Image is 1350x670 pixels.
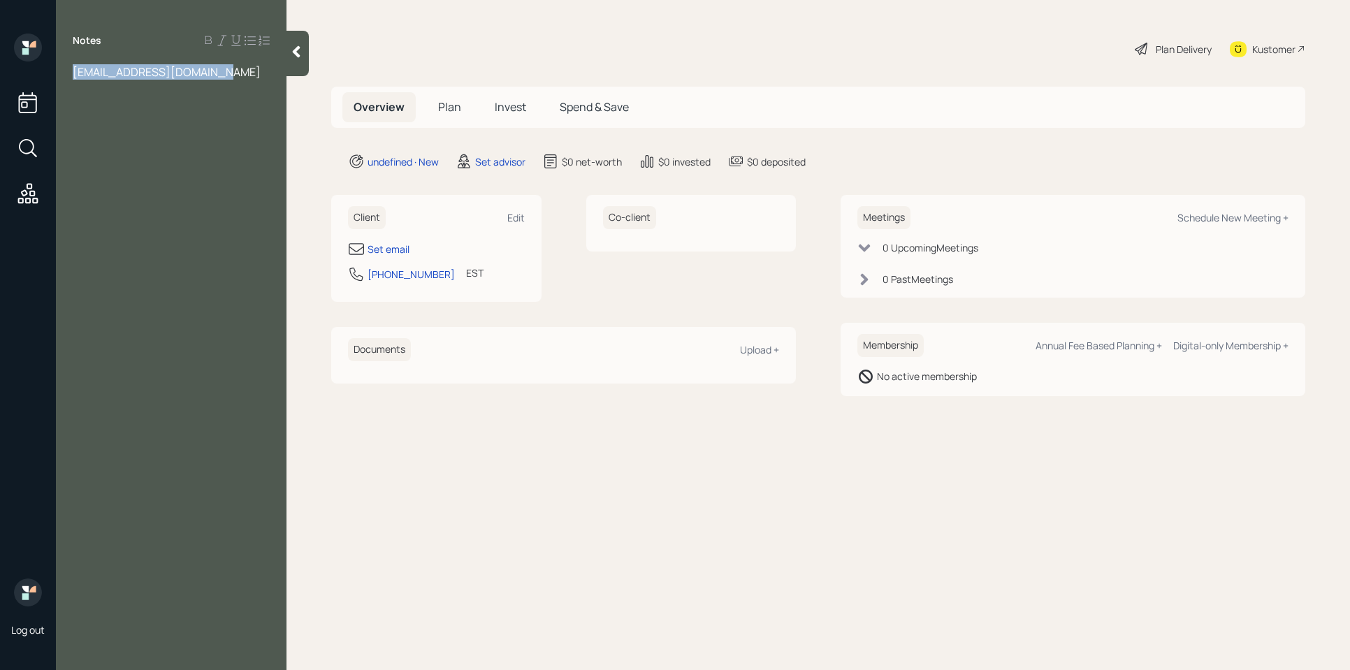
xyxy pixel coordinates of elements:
span: Plan [438,99,461,115]
div: Digital-only Membership + [1173,339,1289,352]
div: Kustomer [1252,42,1295,57]
div: Log out [11,623,45,636]
h6: Meetings [857,206,910,229]
img: retirable_logo.png [14,578,42,606]
h6: Co-client [603,206,656,229]
div: Edit [507,211,525,224]
h6: Client [348,206,386,229]
div: Annual Fee Based Planning + [1036,339,1162,352]
div: Set advisor [475,154,525,169]
div: Schedule New Meeting + [1177,211,1289,224]
div: EST [466,265,484,280]
div: 0 Past Meeting s [883,272,953,286]
div: Upload + [740,343,779,356]
div: [PHONE_NUMBER] [368,267,455,282]
h6: Membership [857,334,924,357]
span: Overview [354,99,405,115]
span: Spend & Save [560,99,629,115]
span: Invest [495,99,526,115]
div: 0 Upcoming Meeting s [883,240,978,255]
div: undefined · New [368,154,439,169]
div: $0 invested [658,154,711,169]
div: $0 net-worth [562,154,622,169]
span: [EMAIL_ADDRESS][DOMAIN_NAME] [73,64,261,80]
div: Plan Delivery [1156,42,1212,57]
label: Notes [73,34,101,48]
div: Set email [368,242,409,256]
h6: Documents [348,338,411,361]
div: No active membership [877,369,977,384]
div: $0 deposited [747,154,806,169]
